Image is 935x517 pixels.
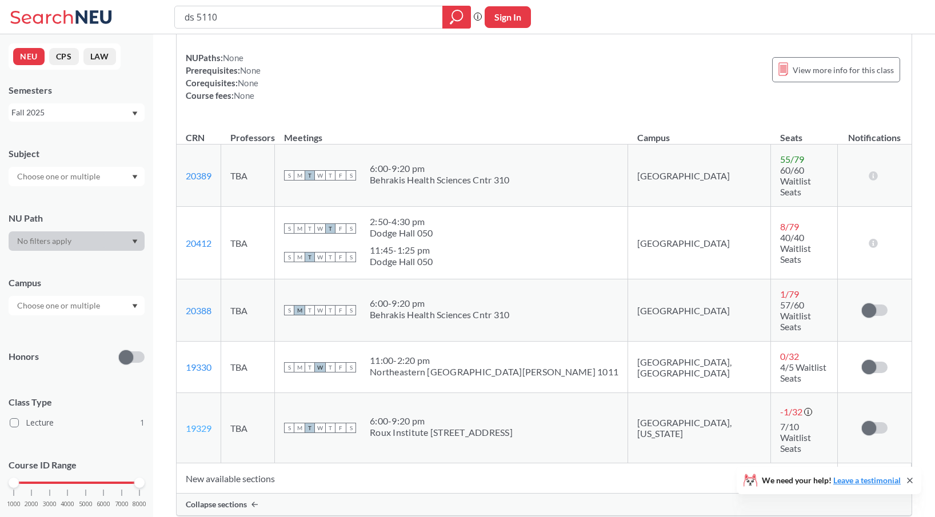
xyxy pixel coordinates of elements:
[370,415,513,427] div: 6:00 - 9:20 pm
[370,163,509,174] div: 6:00 - 9:20 pm
[9,459,145,472] p: Course ID Range
[177,463,838,494] td: New available sections
[780,351,799,362] span: 0 / 32
[370,245,433,256] div: 11:45 - 1:25 pm
[346,362,356,372] span: S
[335,305,346,315] span: F
[238,78,258,88] span: None
[186,423,211,434] a: 19329
[284,362,294,372] span: S
[450,9,463,25] svg: magnifying glass
[628,393,771,463] td: [GEOGRAPHIC_DATA], [US_STATE]
[325,362,335,372] span: T
[294,252,305,262] span: M
[370,355,618,366] div: 11:00 - 2:20 pm
[346,423,356,433] span: S
[133,501,146,507] span: 8000
[186,238,211,249] a: 20412
[9,276,145,289] div: Campus
[305,252,315,262] span: T
[346,223,356,234] span: S
[335,170,346,181] span: F
[294,305,305,315] span: M
[132,239,138,244] svg: Dropdown arrow
[275,120,628,145] th: Meetings
[97,501,110,507] span: 6000
[305,305,315,315] span: T
[780,154,804,165] span: 55 / 79
[762,476,901,484] span: We need your help!
[771,120,838,145] th: Seats
[335,223,346,234] span: F
[838,120,912,145] th: Notifications
[140,416,145,429] span: 1
[780,232,811,264] span: 40/40 Waitlist Seats
[305,223,315,234] span: T
[221,145,275,207] td: TBA
[780,299,811,332] span: 57/60 Waitlist Seats
[294,170,305,181] span: M
[485,6,531,28] button: Sign In
[177,494,912,515] div: Collapse sections
[325,252,335,262] span: T
[370,256,433,267] div: Dodge Hall 050
[325,170,335,181] span: T
[315,362,325,372] span: W
[221,207,275,279] td: TBA
[186,305,211,316] a: 20388
[294,423,305,433] span: M
[132,175,138,179] svg: Dropdown arrow
[132,111,138,116] svg: Dropdown arrow
[9,167,145,186] div: Dropdown arrow
[346,305,356,315] span: S
[305,170,315,181] span: T
[9,296,145,315] div: Dropdown arrow
[315,252,325,262] span: W
[43,501,57,507] span: 3000
[325,423,335,433] span: T
[11,106,131,119] div: Fall 2025
[780,406,802,417] span: -1 / 32
[370,216,433,227] div: 2:50 - 4:30 pm
[833,475,901,485] a: Leave a testimonial
[284,223,294,234] span: S
[370,427,513,438] div: Roux Institute [STREET_ADDRESS]
[49,48,79,65] button: CPS
[183,7,434,27] input: Class, professor, course number, "phrase"
[793,63,894,77] span: View more info for this class
[628,342,771,393] td: [GEOGRAPHIC_DATA], [GEOGRAPHIC_DATA]
[9,103,145,122] div: Fall 2025Dropdown arrow
[284,305,294,315] span: S
[115,501,129,507] span: 7000
[325,305,335,315] span: T
[10,415,145,430] label: Lecture
[780,362,826,383] span: 4/5 Waitlist Seats
[25,501,38,507] span: 2000
[370,227,433,239] div: Dodge Hall 050
[335,423,346,433] span: F
[628,207,771,279] td: [GEOGRAPHIC_DATA]
[370,174,509,186] div: Behrakis Health Sciences Cntr 310
[780,421,811,454] span: 7/10 Waitlist Seats
[315,223,325,234] span: W
[7,501,21,507] span: 1000
[294,223,305,234] span: M
[13,48,45,65] button: NEU
[223,53,243,63] span: None
[79,501,93,507] span: 5000
[221,342,275,393] td: TBA
[780,165,811,197] span: 60/60 Waitlist Seats
[346,170,356,181] span: S
[61,501,74,507] span: 4000
[305,423,315,433] span: T
[442,6,471,29] div: magnifying glass
[83,48,116,65] button: LAW
[9,396,145,408] span: Class Type
[9,212,145,225] div: NU Path
[221,120,275,145] th: Professors
[284,423,294,433] span: S
[186,131,205,144] div: CRN
[335,362,346,372] span: F
[628,145,771,207] td: [GEOGRAPHIC_DATA]
[234,90,254,101] span: None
